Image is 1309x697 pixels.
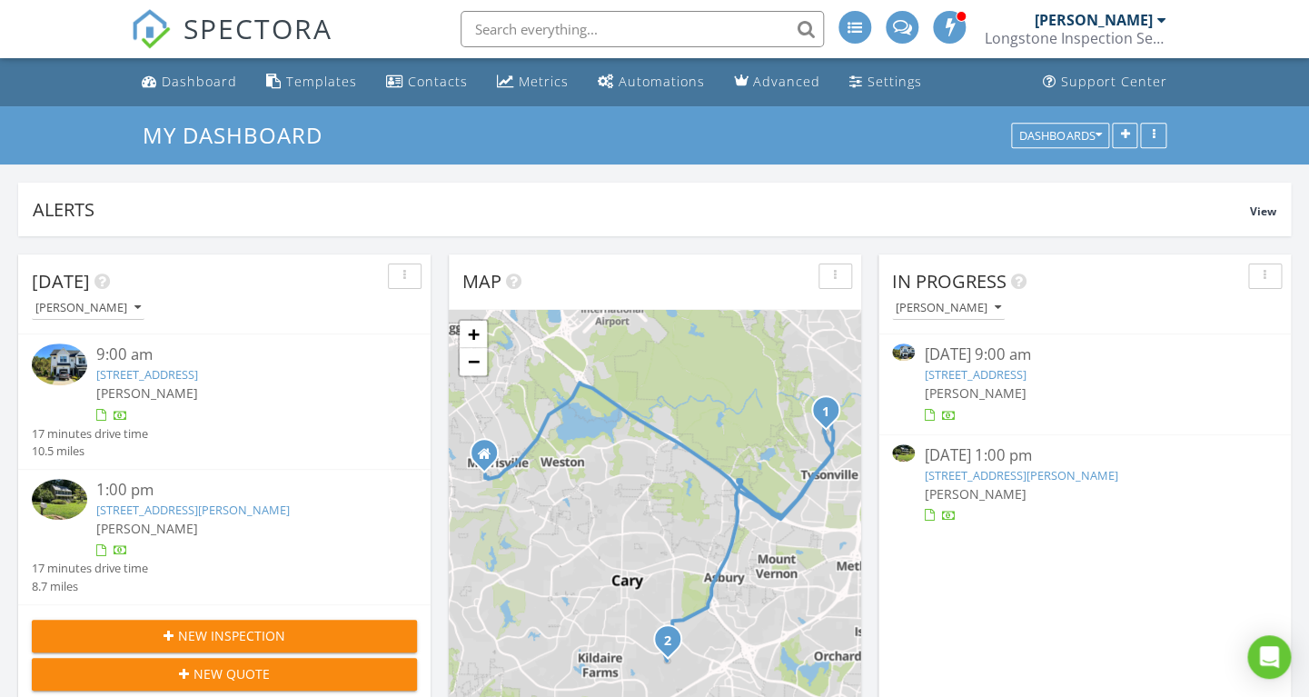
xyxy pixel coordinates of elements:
[32,344,417,460] a: 9:00 am [STREET_ADDRESS] [PERSON_NAME] 17 minutes drive time 10.5 miles
[96,366,198,383] a: [STREET_ADDRESS]
[32,296,144,321] button: [PERSON_NAME]
[892,344,1277,424] a: [DATE] 9:00 am [STREET_ADDRESS] [PERSON_NAME]
[924,485,1026,503] span: [PERSON_NAME]
[96,344,385,366] div: 9:00 am
[286,73,357,90] div: Templates
[32,658,417,691] button: New Quote
[892,444,915,462] img: 9333295%2Fcover_photos%2FMtRyt7tFzYu0kcOprhv9%2Fsmall.jpg
[1035,11,1153,29] div: [PERSON_NAME]
[32,578,148,595] div: 8.7 miles
[32,479,87,520] img: 9333295%2Fcover_photos%2FMtRyt7tFzYu0kcOprhv9%2Fsmall.jpg
[590,65,712,99] a: Automations (Advanced)
[842,65,929,99] a: Settings
[484,453,495,463] div: 125 Factors Walk Ln, Morrisville NC 27560
[178,626,285,645] span: New Inspection
[408,73,468,90] div: Contacts
[892,296,1005,321] button: [PERSON_NAME]
[32,425,148,443] div: 17 minutes drive time
[32,344,87,384] img: 9303520%2Fcover_photos%2FGtZVcph8NcbZnmUvaxnl%2Fsmall.jpg
[1247,635,1291,679] div: Open Intercom Messenger
[985,29,1166,47] div: Longstone Inspection Services, LLC
[727,65,828,99] a: Advanced
[461,11,824,47] input: Search everything...
[619,73,705,90] div: Automations
[519,73,569,90] div: Metrics
[924,444,1245,467] div: [DATE] 1:00 pm
[32,620,417,652] button: New Inspection
[668,639,679,650] div: 111 Bonner Ct, Cary, NC 27511
[131,25,332,63] a: SPECTORA
[664,634,671,647] i: 2
[924,344,1245,366] div: [DATE] 9:00 am
[183,9,332,47] span: SPECTORA
[896,302,1001,314] div: [PERSON_NAME]
[96,479,385,502] div: 1:00 pm
[1019,129,1101,142] div: Dashboards
[460,348,487,375] a: Zoom out
[924,467,1117,483] a: [STREET_ADDRESS][PERSON_NAME]
[33,197,1250,222] div: Alerts
[134,65,244,99] a: Dashboard
[924,366,1026,383] a: [STREET_ADDRESS]
[490,65,576,99] a: Metrics
[32,269,90,294] span: [DATE]
[1061,73,1167,90] div: Support Center
[822,405,829,418] i: 1
[96,520,198,537] span: [PERSON_NAME]
[259,65,364,99] a: Templates
[32,443,148,460] div: 10.5 miles
[892,444,1277,525] a: [DATE] 1:00 pm [STREET_ADDRESS][PERSON_NAME] [PERSON_NAME]
[131,9,171,49] img: The Best Home Inspection Software - Spectora
[460,321,487,348] a: Zoom in
[892,269,1007,294] span: In Progress
[162,73,237,90] div: Dashboard
[868,73,922,90] div: Settings
[193,664,270,683] span: New Quote
[753,73,820,90] div: Advanced
[96,384,198,402] span: [PERSON_NAME]
[1011,123,1109,148] button: Dashboards
[32,560,148,577] div: 17 minutes drive time
[379,65,475,99] a: Contacts
[143,120,338,150] a: My Dashboard
[462,269,501,294] span: Map
[96,502,290,518] a: [STREET_ADDRESS][PERSON_NAME]
[35,302,141,314] div: [PERSON_NAME]
[892,344,915,361] img: 9303520%2Fcover_photos%2FGtZVcph8NcbZnmUvaxnl%2Fsmall.jpg
[1250,204,1276,219] span: View
[1036,65,1175,99] a: Support Center
[826,410,837,421] div: 3916 Lost Fawn Ct, Raleigh, NC 27612
[924,384,1026,402] span: [PERSON_NAME]
[32,479,417,595] a: 1:00 pm [STREET_ADDRESS][PERSON_NAME] [PERSON_NAME] 17 minutes drive time 8.7 miles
